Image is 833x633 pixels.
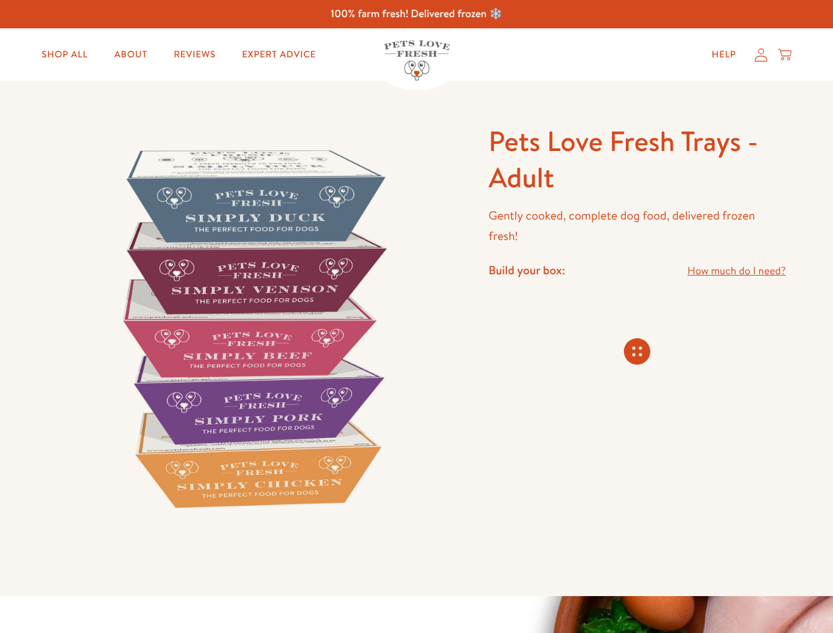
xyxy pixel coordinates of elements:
[163,42,226,68] a: Reviews
[384,40,450,80] img: Pets Love Fresh
[31,42,98,68] a: Shop All
[489,262,565,278] h4: Build your box:
[104,42,158,68] a: About
[687,262,786,280] a: How much do I need?
[624,338,650,365] svg: Connecting store
[231,42,326,68] a: Expert Advice
[489,123,786,195] h1: Pets Love Fresh Trays - Adult
[47,123,457,533] img: Pets Love Fresh Trays - Adult
[701,42,747,68] a: Help
[489,206,786,246] p: Gently cooked, complete dog food, delivered frozen fresh!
